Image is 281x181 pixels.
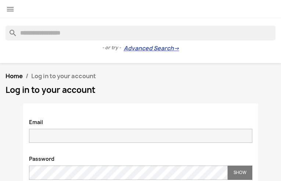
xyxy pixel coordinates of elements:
[31,72,96,80] span: Log in to your account
[6,26,275,40] input: Search
[6,72,23,80] a: Home
[228,166,252,180] button: Show
[6,26,14,35] i: search
[24,115,48,126] label: Email
[124,45,179,52] a: Advanced Search→
[6,5,15,14] i: 
[24,152,60,163] label: Password
[174,45,179,52] span: →
[29,166,228,180] input: Password input
[102,44,124,51] span: - or try -
[6,86,275,94] h1: Log in to your account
